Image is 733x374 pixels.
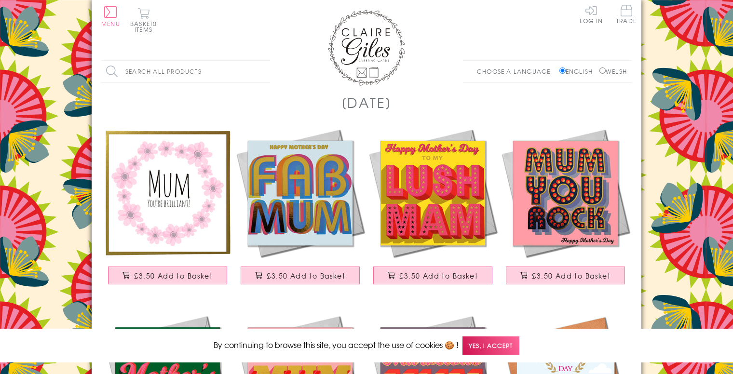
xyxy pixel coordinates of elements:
[616,5,637,26] a: Trade
[559,67,597,76] label: English
[341,93,392,112] h1: [DATE]
[101,127,234,294] a: Mother's Day Card, Mum, You're Brilliant, Mum £3.50 Add to Basket
[101,61,270,82] input: Search all products
[130,8,157,32] button: Basket0 items
[101,127,234,259] img: Mother's Day Card, Mum, You're Brilliant, Mum
[506,267,625,284] button: £3.50 Add to Basket
[101,19,120,28] span: Menu
[366,127,499,259] img: Mother's Day Card, Lush Mam, text foiled in shiny gold
[260,61,270,82] input: Search
[616,5,637,24] span: Trade
[241,267,360,284] button: £3.50 Add to Basket
[599,67,606,74] input: Welsh
[499,127,632,294] a: Mother's Day Card, Mum You Rock, text foiled in shiny gold £3.50 Add to Basket
[108,267,228,284] button: £3.50 Add to Basket
[580,5,603,24] a: Log In
[532,271,611,280] span: £3.50 Add to Basket
[101,6,120,27] button: Menu
[373,267,493,284] button: £3.50 Add to Basket
[234,127,366,294] a: Mother's Day Card, Fab Mum, text foiled in shiny gold £3.50 Add to Basket
[267,271,345,280] span: £3.50 Add to Basket
[477,67,557,76] p: Choose a language:
[599,67,627,76] label: Welsh
[135,19,157,34] span: 0 items
[399,271,478,280] span: £3.50 Add to Basket
[234,127,366,259] img: Mother's Day Card, Fab Mum, text foiled in shiny gold
[462,336,519,355] span: Yes, I accept
[499,127,632,259] img: Mother's Day Card, Mum You Rock, text foiled in shiny gold
[134,271,213,280] span: £3.50 Add to Basket
[559,67,566,74] input: English
[366,127,499,294] a: Mother's Day Card, Lush Mam, text foiled in shiny gold £3.50 Add to Basket
[328,10,405,86] img: Claire Giles Greetings Cards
